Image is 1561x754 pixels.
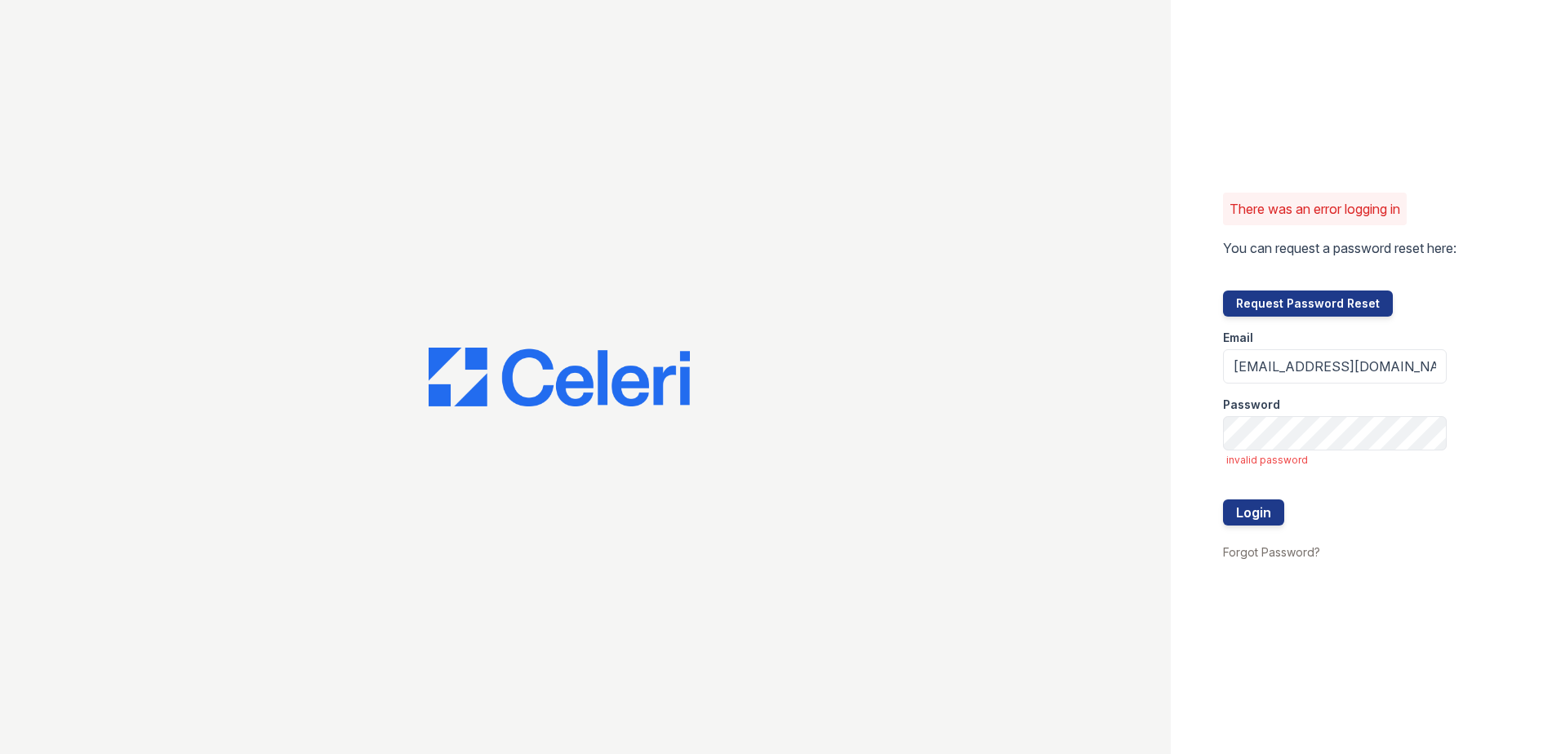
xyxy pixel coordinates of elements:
[1223,238,1456,258] p: You can request a password reset here:
[1223,499,1284,526] button: Login
[1230,199,1400,219] p: There was an error logging in
[1223,291,1393,317] button: Request Password Reset
[1226,454,1447,467] span: invalid password
[1223,397,1280,413] label: Password
[429,348,690,406] img: CE_Logo_Blue-a8612792a0a2168367f1c8372b55b34899dd931a85d93a1a3d3e32e68fde9ad4.png
[1223,330,1253,346] label: Email
[1223,545,1320,559] a: Forgot Password?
